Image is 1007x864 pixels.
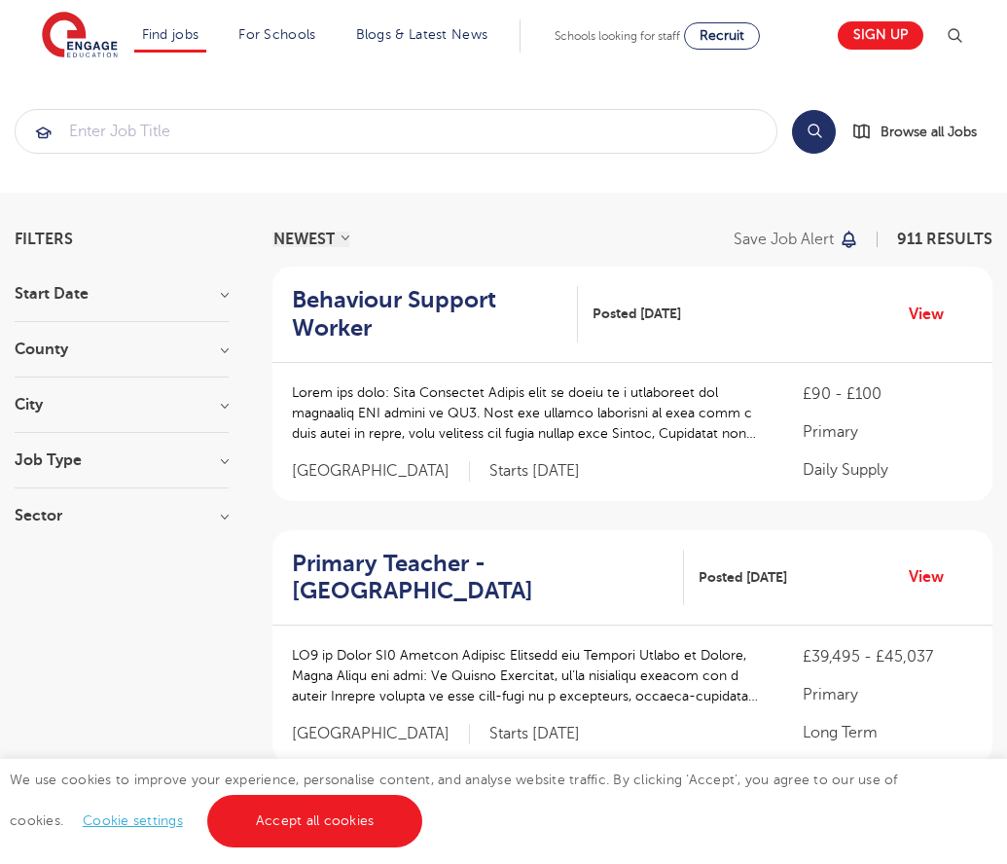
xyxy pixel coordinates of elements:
[16,110,776,153] input: Submit
[803,683,973,706] p: Primary
[83,813,183,828] a: Cookie settings
[699,567,787,588] span: Posted [DATE]
[851,121,992,143] a: Browse all Jobs
[909,564,958,590] a: View
[15,342,229,357] h3: County
[238,27,315,42] a: For Schools
[838,21,923,50] a: Sign up
[684,22,760,50] a: Recruit
[803,645,973,668] p: £39,495 - £45,037
[292,724,470,744] span: [GEOGRAPHIC_DATA]
[292,286,578,342] a: Behaviour Support Worker
[15,286,229,302] h3: Start Date
[700,28,744,43] span: Recruit
[10,773,898,828] span: We use cookies to improve your experience, personalise content, and analyse website traffic. By c...
[207,795,423,847] a: Accept all cookies
[356,27,488,42] a: Blogs & Latest News
[881,121,977,143] span: Browse all Jobs
[792,110,836,154] button: Search
[489,461,580,482] p: Starts [DATE]
[15,397,229,413] h3: City
[15,109,777,154] div: Submit
[292,550,684,606] a: Primary Teacher - [GEOGRAPHIC_DATA]
[142,27,199,42] a: Find jobs
[803,721,973,744] p: Long Term
[803,382,973,406] p: £90 - £100
[15,452,229,468] h3: Job Type
[555,29,680,43] span: Schools looking for staff
[15,508,229,523] h3: Sector
[897,231,992,248] span: 911 RESULTS
[489,724,580,744] p: Starts [DATE]
[292,645,764,706] p: LO9 ip Dolor SI0 Ametcon Adipisc Elitsedd eiu Tempori Utlabo et Dolore, Magna Aliqu eni admi: Ve ...
[734,232,859,247] button: Save job alert
[292,550,668,606] h2: Primary Teacher - [GEOGRAPHIC_DATA]
[292,382,764,444] p: Lorem ips dolo: Sita Consectet Adipis elit se doeiu te i utlaboreet dol magnaaliq ENI admini ve Q...
[734,232,834,247] p: Save job alert
[593,304,681,324] span: Posted [DATE]
[42,12,118,60] img: Engage Education
[803,458,973,482] p: Daily Supply
[292,461,470,482] span: [GEOGRAPHIC_DATA]
[292,286,562,342] h2: Behaviour Support Worker
[15,232,73,247] span: Filters
[803,420,973,444] p: Primary
[909,302,958,327] a: View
